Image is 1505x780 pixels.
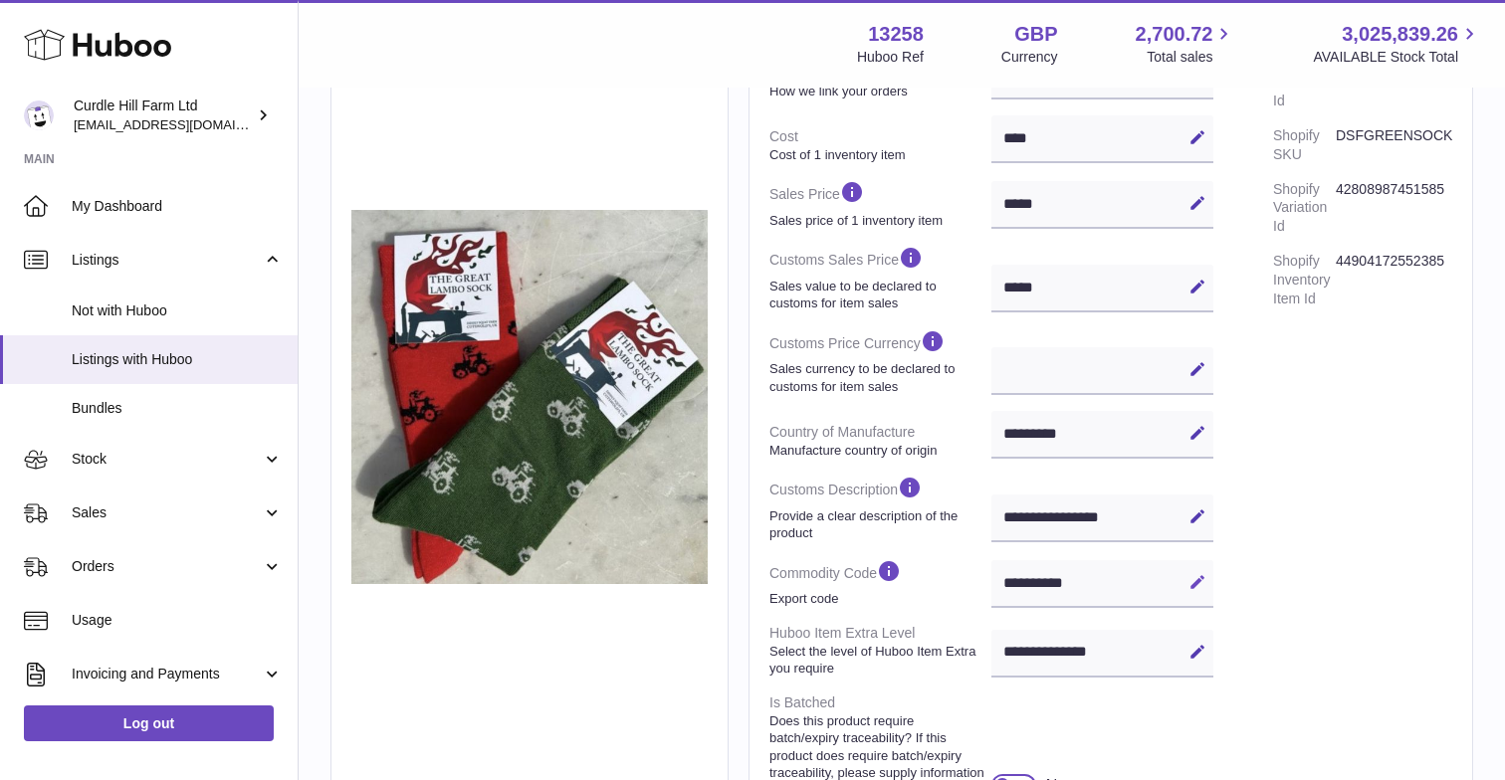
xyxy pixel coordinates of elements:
[769,360,986,395] strong: Sales currency to be declared to customs for item sales
[1342,21,1458,48] span: 3,025,839.26
[72,251,262,270] span: Listings
[1313,21,1481,67] a: 3,025,839.26 AVAILABLE Stock Total
[868,21,924,48] strong: 13258
[769,146,986,164] strong: Cost of 1 inventory item
[72,301,283,320] span: Not with Huboo
[1273,172,1336,245] dt: Shopify Variation Id
[769,119,991,171] dt: Cost
[1014,21,1057,48] strong: GBP
[72,503,262,522] span: Sales
[1273,118,1336,172] dt: Shopify SKU
[74,116,293,132] span: [EMAIL_ADDRESS][DOMAIN_NAME]
[769,415,991,467] dt: Country of Manufacture
[769,237,991,319] dt: Customs Sales Price
[72,665,262,683] span: Invoicing and Payments
[1136,21,1213,48] span: 2,700.72
[72,450,262,469] span: Stock
[72,399,283,418] span: Bundles
[24,705,274,741] a: Log out
[74,97,253,134] div: Curdle Hill Farm Ltd
[769,467,991,549] dt: Customs Description
[769,212,986,230] strong: Sales price of 1 inventory item
[1273,244,1336,316] dt: Shopify Inventory Item Id
[72,557,262,576] span: Orders
[72,197,283,216] span: My Dashboard
[769,320,991,403] dt: Customs Price Currency
[24,100,54,130] img: will@diddlysquatfarmshop.com
[72,350,283,369] span: Listings with Huboo
[769,507,986,542] strong: Provide a clear description of the product
[769,442,986,460] strong: Manufacture country of origin
[769,643,986,678] strong: Select the level of Huboo Item Extra you require
[769,83,986,100] strong: How we link your orders
[1336,244,1452,316] dd: 44904172552385
[1136,21,1236,67] a: 2,700.72 Total sales
[769,278,986,312] strong: Sales value to be declared to customs for item sales
[1336,172,1452,245] dd: 42808987451585
[351,210,708,583] img: 132581705942114.jpg
[1147,48,1235,67] span: Total sales
[769,171,991,237] dt: Sales Price
[1336,118,1452,172] dd: DSFGREENSOCK
[1001,48,1058,67] div: Currency
[769,550,991,616] dt: Commodity Code
[769,616,991,685] dt: Huboo Item Extra Level
[857,48,924,67] div: Huboo Ref
[769,590,986,608] strong: Export code
[72,611,283,630] span: Usage
[1313,48,1481,67] span: AVAILABLE Stock Total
